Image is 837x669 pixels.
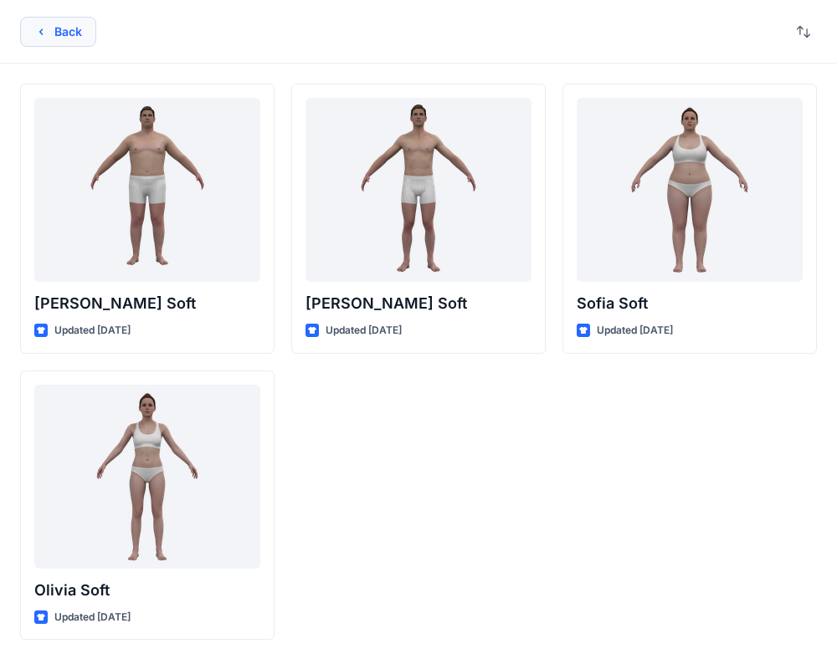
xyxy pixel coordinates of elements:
[597,322,673,340] p: Updated [DATE]
[34,579,260,602] p: Olivia Soft
[326,322,402,340] p: Updated [DATE]
[306,98,531,282] a: Oliver Soft
[306,292,531,315] p: [PERSON_NAME] Soft
[577,98,803,282] a: Sofia Soft
[34,292,260,315] p: [PERSON_NAME] Soft
[54,322,131,340] p: Updated [DATE]
[577,292,803,315] p: Sofia Soft
[34,385,260,569] a: Olivia Soft
[34,98,260,282] a: Joseph Soft
[54,609,131,626] p: Updated [DATE]
[20,17,96,47] button: Back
